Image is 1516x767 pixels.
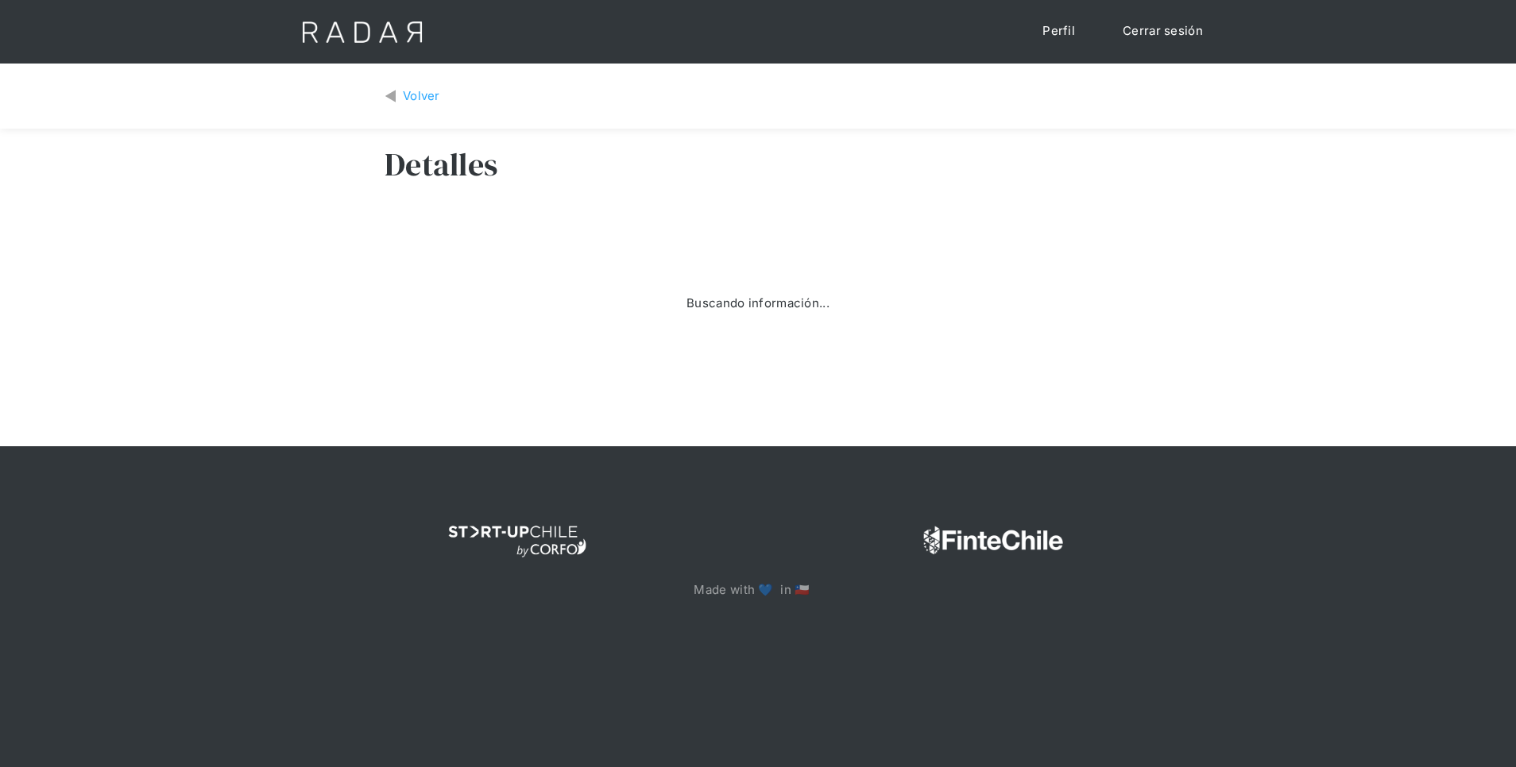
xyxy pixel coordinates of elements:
[694,581,822,599] p: Made with 💙 in 🇨🇱
[385,87,440,106] a: Volver
[686,295,830,313] div: Buscando información...
[1107,16,1219,47] a: Cerrar sesión
[385,145,497,184] h3: Detalles
[1027,16,1091,47] a: Perfil
[403,87,440,106] div: Volver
